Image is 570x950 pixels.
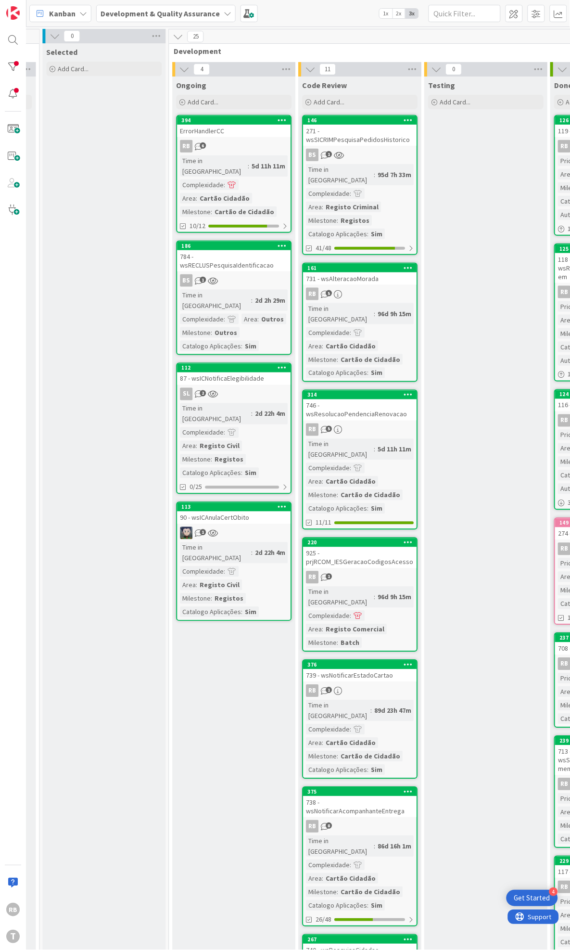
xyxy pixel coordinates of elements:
[197,580,242,591] div: Registo Civil
[307,265,417,271] div: 161
[307,789,417,796] div: 375
[323,476,378,487] div: Cartão Cidadão
[180,180,224,190] div: Complexidade
[306,303,374,324] div: Time in [GEOGRAPHIC_DATA]
[241,314,257,324] div: Area
[302,787,418,927] a: 375738 - wsNotificarAcompanhanteEntregaRBTime in [GEOGRAPHIC_DATA]:86d 16h 1mComplexidade:Area:Ca...
[375,592,414,603] div: 96d 9h 15m
[177,388,291,400] div: SL
[177,242,291,250] div: 186
[445,64,462,75] span: 0
[177,503,291,512] div: 113
[306,900,367,911] div: Catalogo Aplicações
[338,638,362,648] div: Batch
[181,365,291,372] div: 112
[314,98,344,106] span: Add Card...
[440,98,470,106] span: Add Card...
[177,527,291,539] div: LS
[393,9,405,18] span: 2x
[212,327,240,338] div: Outros
[372,706,414,716] div: 89d 23h 47m
[375,169,414,180] div: 95d 7h 33m
[248,161,249,171] span: :
[368,368,385,378] div: Sim
[338,215,372,226] div: Registos
[306,503,367,514] div: Catalogo Aplicações
[350,327,351,338] span: :
[6,903,20,917] div: RB
[303,424,417,436] div: RB
[241,468,242,478] span: :
[251,295,253,306] span: :
[368,765,385,775] div: Sim
[303,685,417,697] div: RB
[306,229,367,239] div: Catalogo Aplicações
[350,188,351,199] span: :
[302,538,418,652] a: 220925 - prjRCOM_IESGeracaoCodigosAcessoRBTime in [GEOGRAPHIC_DATA]:96d 9h 15mComplexidade:Area:R...
[196,580,197,591] span: :
[338,887,403,898] div: Cartão de Cidadão
[224,314,225,324] span: :
[307,937,417,943] div: 267
[306,624,322,635] div: Area
[306,700,370,721] div: Time in [GEOGRAPHIC_DATA]
[306,765,367,775] div: Catalogo Aplicações
[306,724,350,735] div: Complexidade
[337,638,338,648] span: :
[375,444,414,455] div: 5d 11h 11m
[177,250,291,271] div: 784 - wsRECLUSPesquisaIdentificacao
[303,547,417,568] div: 925 - prjRCOM_IESGeracaoCodigosAcesso
[374,169,375,180] span: :
[368,900,385,911] div: Sim
[212,454,246,465] div: Registos
[367,765,368,775] span: :
[200,277,206,283] span: 1
[306,751,337,762] div: Milestone
[375,308,414,319] div: 96d 9h 15m
[380,9,393,18] span: 1x
[303,539,417,568] div: 220925 - prjRCOM_IESGeracaoCodigosAcesso
[302,80,347,90] span: Code Review
[367,368,368,378] span: :
[6,6,20,20] img: Visit kanbanzone.com
[259,314,286,324] div: Outros
[322,873,323,884] span: :
[306,188,350,199] div: Complexidade
[177,512,291,524] div: 90 - wsICAnulaCertObito
[303,288,417,300] div: RB
[306,149,318,161] div: BS
[181,243,291,249] div: 186
[323,873,378,884] div: Cartão Cidadão
[180,388,192,400] div: SL
[514,894,550,903] div: Get Started
[181,117,291,124] div: 394
[180,290,251,311] div: Time in [GEOGRAPHIC_DATA]
[326,823,332,829] span: 8
[242,341,259,351] div: Sim
[302,660,418,779] a: 376739 - wsNotificarEstadoCartaoRBTime in [GEOGRAPHIC_DATA]:89d 23h 47mComplexidade:Area:Cartão C...
[306,571,318,584] div: RB
[326,687,332,693] span: 1
[316,915,331,925] span: 26/48
[303,571,417,584] div: RB
[253,295,288,306] div: 2d 2h 29m
[316,518,331,528] span: 11/11
[180,468,241,478] div: Catalogo Aplicações
[177,242,291,271] div: 186784 - wsRECLUSPesquisaIdentificacao
[306,327,350,338] div: Complexidade
[177,140,291,153] div: RB
[303,264,417,285] div: 161731 - wsAlteracaoMorada
[224,566,225,577] span: :
[350,611,351,621] span: :
[306,164,374,185] div: Time in [GEOGRAPHIC_DATA]
[180,580,196,591] div: Area
[306,685,318,697] div: RB
[350,724,351,735] span: :
[306,738,322,748] div: Area
[241,341,242,351] span: :
[337,751,338,762] span: :
[322,202,323,212] span: :
[303,125,417,146] div: 271 - wsSICRIMPesquisaPedidosHistorico
[303,116,417,146] div: 146271 - wsSICRIMPesquisaPedidosHistorico
[176,80,206,90] span: Ongoing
